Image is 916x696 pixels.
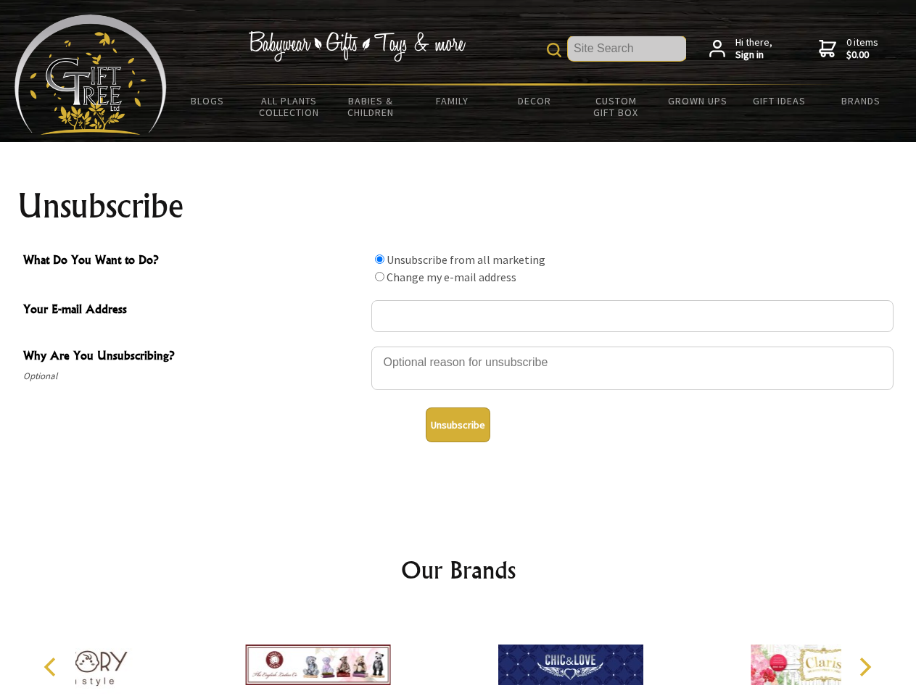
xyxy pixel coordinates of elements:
[735,36,772,62] span: Hi there,
[23,347,364,368] span: Why Are You Unsubscribing?
[387,270,516,284] label: Change my e-mail address
[387,252,545,267] label: Unsubscribe from all marketing
[735,49,772,62] strong: Sign in
[248,31,466,62] img: Babywear - Gifts - Toys & more
[738,86,820,116] a: Gift Ideas
[371,347,894,390] textarea: Why Are You Unsubscribing?
[23,251,364,272] span: What Do You Want to Do?
[547,43,561,57] img: product search
[23,368,364,385] span: Optional
[17,188,899,223] h1: Unsubscribe
[375,272,384,281] input: What Do You Want to Do?
[36,651,68,683] button: Previous
[375,254,384,264] input: What Do You Want to Do?
[820,86,902,116] a: Brands
[656,86,738,116] a: Grown Ups
[575,86,657,128] a: Custom Gift Box
[23,300,364,321] span: Your E-mail Address
[709,36,772,62] a: Hi there,Sign in
[15,14,167,135] img: Babyware - Gifts - Toys and more...
[330,86,412,128] a: Babies & Children
[412,86,494,116] a: Family
[167,86,249,116] a: BLOGS
[846,49,878,62] strong: $0.00
[846,36,878,62] span: 0 items
[371,300,894,332] input: Your E-mail Address
[426,407,490,442] button: Unsubscribe
[568,36,686,61] input: Site Search
[849,651,880,683] button: Next
[493,86,575,116] a: Decor
[29,552,888,587] h2: Our Brands
[249,86,331,128] a: All Plants Collection
[819,36,878,62] a: 0 items$0.00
